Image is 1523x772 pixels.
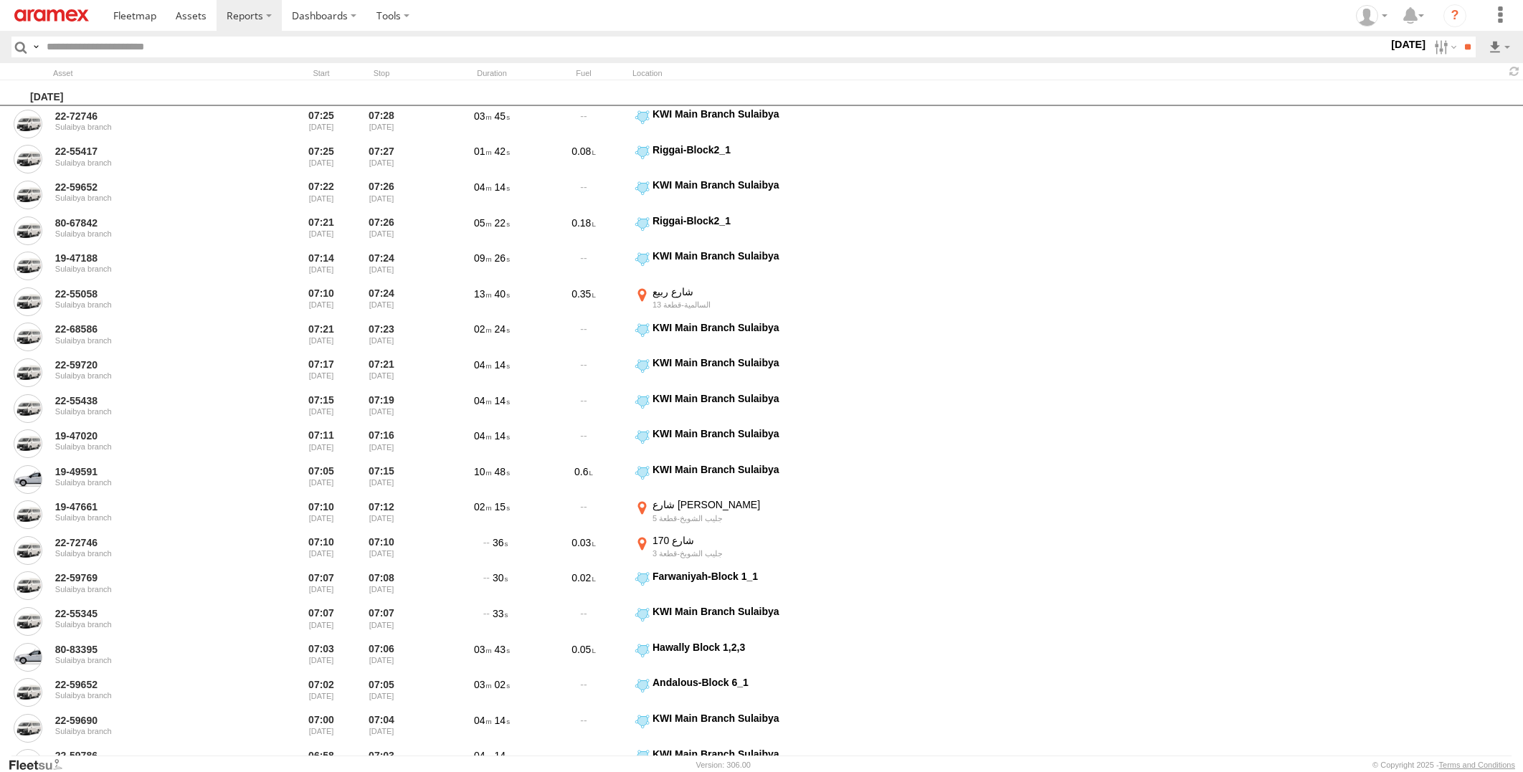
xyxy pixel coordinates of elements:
span: 45 [495,110,510,122]
i: ? [1443,4,1466,27]
label: Click to View Event Location [632,712,812,745]
label: Click to View Event Location [632,676,812,709]
div: Sulaibya branch [55,727,252,735]
span: 02 [474,501,492,513]
label: Click to View Event Location [632,605,812,638]
div: Sulaibya branch [55,442,252,451]
div: KWI Main Branch Sulaibya [653,178,810,191]
a: 19-49591 [55,465,252,478]
div: Entered prior to selected date range [294,285,348,318]
div: Riggai-Block2_1 [653,143,810,156]
span: 04 [474,395,492,406]
span: 15 [495,501,510,513]
div: Entered prior to selected date range [294,641,348,674]
div: © Copyright 2025 - [1372,761,1515,769]
div: Hawally Block 1,2,3 [653,641,810,654]
div: Gabriel Liwang [1351,5,1392,27]
span: 40 [495,288,510,300]
div: 0.02 [541,570,627,603]
label: Click to View Event Location [632,143,812,176]
div: 07:23 [DATE] [354,321,409,354]
div: Entered prior to selected date range [294,143,348,176]
a: 22-59786 [55,749,252,762]
div: KWI Main Branch Sulaibya [653,712,810,725]
a: 80-83395 [55,643,252,656]
div: KWI Main Branch Sulaibya [653,605,810,618]
div: Sulaibya branch [55,229,252,238]
a: 22-68586 [55,323,252,335]
div: 07:24 [DATE] [354,249,409,282]
div: Entered prior to selected date range [294,605,348,638]
span: 30 [493,572,508,583]
div: 0.08 [541,143,627,176]
span: 04 [474,359,492,371]
div: 07:21 [DATE] [354,356,409,389]
div: Entered prior to selected date range [294,392,348,425]
div: شارع [PERSON_NAME] [653,498,810,511]
div: Sulaibya branch [55,656,252,664]
div: Sulaibya branch [55,478,252,487]
span: 14 [495,430,510,442]
div: KWI Main Branch Sulaibya [653,249,810,262]
div: Andalous-Block 6_1 [653,676,810,689]
div: Sulaibya branch [55,300,252,309]
label: Click to View Event Location [632,392,812,425]
label: Search Query [30,37,42,57]
span: 14 [495,181,510,193]
div: Entered prior to selected date range [294,321,348,354]
a: 22-55058 [55,287,252,300]
div: Entered prior to selected date range [294,570,348,603]
div: 07:06 [DATE] [354,641,409,674]
div: جليب الشويخ-قطعة 5 [653,513,810,523]
div: Entered prior to selected date range [294,534,348,567]
div: 07:24 [DATE] [354,285,409,318]
label: Click to View Event Location [632,249,812,282]
label: Click to View Event Location [632,641,812,674]
a: 22-59769 [55,571,252,584]
label: Click to View Event Location [632,498,812,531]
div: Sulaibya branch [55,585,252,594]
span: 33 [493,608,508,619]
div: Entered prior to selected date range [294,249,348,282]
div: 07:07 [DATE] [354,605,409,638]
div: السالمية-قطعة 13 [653,300,810,310]
div: 0.05 [541,641,627,674]
div: 07:15 [DATE] [354,463,409,496]
div: Entered prior to selected date range [294,356,348,389]
div: 0.6 [541,463,627,496]
div: 07:12 [DATE] [354,498,409,531]
div: شارع 170 [653,534,810,547]
a: 22-55345 [55,607,252,620]
div: Sulaibya branch [55,620,252,629]
div: شارع ربيع [653,285,810,298]
label: Click to View Event Location [632,108,812,140]
div: جليب الشويخ-قطعة 3 [653,548,810,558]
span: 43 [495,644,510,655]
div: KWI Main Branch Sulaibya [653,356,810,369]
a: 22-59690 [55,714,252,727]
label: Click to View Event Location [632,534,812,567]
span: 04 [474,181,492,193]
a: 19-47661 [55,500,252,513]
div: Entered prior to selected date range [294,108,348,140]
a: 22-59652 [55,678,252,691]
a: 19-47020 [55,429,252,442]
div: 07:26 [DATE] [354,214,409,247]
label: Click to View Event Location [632,321,812,354]
a: 22-55438 [55,394,252,407]
label: Click to View Event Location [632,214,812,247]
a: Visit our Website [8,758,74,772]
div: Sulaibya branch [55,371,252,380]
div: 07:08 [DATE] [354,570,409,603]
span: 14 [495,395,510,406]
a: 22-55417 [55,145,252,158]
span: 04 [474,715,492,726]
div: Sulaibya branch [55,549,252,558]
a: Terms and Conditions [1439,761,1515,769]
span: 02 [474,323,492,335]
span: 10 [474,466,492,477]
div: 07:05 [DATE] [354,676,409,709]
div: 07:26 [DATE] [354,178,409,211]
div: KWI Main Branch Sulaibya [653,427,810,440]
span: 42 [495,146,510,157]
